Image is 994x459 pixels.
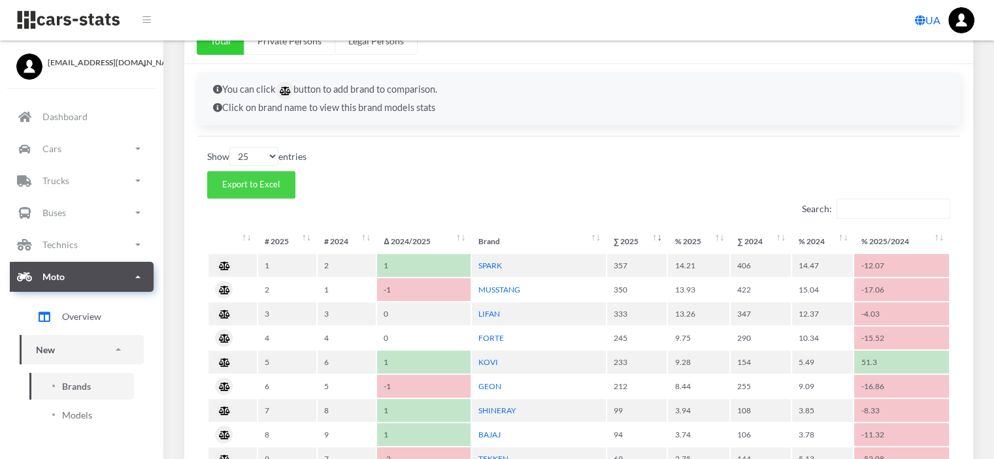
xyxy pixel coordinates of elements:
[802,198,950,219] label: Search:
[258,326,316,349] td: 4
[607,423,667,446] td: 94
[36,341,55,358] p: New
[62,309,101,323] span: Overview
[335,27,418,55] a: Legal Persons
[607,375,667,398] td: 212
[258,399,316,422] td: 7
[318,230,376,253] th: #&nbsp;2024: activate to sort column ascending
[854,230,949,253] th: %&nbsp;2025/2024: activate to sort column ascending
[377,278,471,301] td: -1
[258,375,316,398] td: 6
[318,423,376,446] td: 9
[478,430,501,439] a: BAJAJ
[318,278,376,301] td: 1
[792,375,853,398] td: 9.09
[837,198,950,219] input: Search:
[607,230,667,253] th: ∑&nbsp;2025: activate to sort column ascending
[792,399,853,422] td: 3.85
[948,7,974,33] img: ...
[318,254,376,277] td: 2
[42,172,69,189] p: Trucks
[377,326,471,349] td: 0
[258,351,316,373] td: 5
[472,230,606,253] th: Brand: activate to sort column ascending
[318,302,376,325] td: 3
[668,326,729,349] td: 9.75
[668,302,729,325] td: 13.26
[197,27,244,55] a: Total
[607,302,667,325] td: 333
[731,254,791,277] td: 406
[607,278,667,301] td: 350
[668,278,729,301] td: 13.93
[207,171,295,198] button: Export to Excel
[10,262,154,292] a: Moto
[62,379,91,393] span: Brands
[29,373,134,400] a: Brands
[197,72,960,125] div: You can click button to add brand to comparison. Click on brand name to view this brand models stats
[731,423,791,446] td: 106
[854,278,949,301] td: -17.06
[668,230,729,253] th: %&nbsp;2025: activate to sort column ascending
[377,230,471,253] th: Δ&nbsp;2024/2025: activate to sort column ascending
[244,27,335,55] a: Private Persons
[792,278,853,301] td: 15.04
[318,351,376,373] td: 6
[478,381,501,391] a: GEON
[377,351,471,373] td: 1
[29,402,134,428] a: Models
[792,230,853,253] th: %&nbsp;2024: activate to sort column ascending
[792,423,853,446] td: 3.78
[731,375,791,398] td: 255
[42,108,88,125] p: Dashboard
[792,302,853,325] td: 12.37
[478,405,516,415] a: SHINERAY
[607,326,667,349] td: 245
[62,408,92,422] span: Models
[16,54,147,69] a: [EMAIL_ADDRESS][DOMAIN_NAME]
[10,230,154,260] a: Technics
[668,254,729,277] td: 14.21
[854,399,949,422] td: -8.33
[377,399,471,422] td: 1
[668,399,729,422] td: 3.94
[10,102,154,132] a: Dashboard
[731,302,791,325] td: 347
[607,399,667,422] td: 99
[731,326,791,349] td: 290
[318,375,376,398] td: 5
[478,357,498,367] a: KOVI
[854,254,949,277] td: -12.07
[222,179,280,189] span: Export to Excel
[478,285,520,294] a: MUSSTANG
[42,140,61,157] p: Cars
[668,375,729,398] td: 8.44
[731,399,791,422] td: 108
[910,7,946,33] a: UA
[854,423,949,446] td: -11.32
[42,268,65,285] p: Moto
[48,57,147,69] span: [EMAIL_ADDRESS][DOMAIN_NAME]
[668,423,729,446] td: 3.74
[229,147,278,166] select: Showentries
[478,309,500,319] a: LIFAN
[258,254,316,277] td: 1
[42,204,66,221] p: Buses
[731,230,791,253] th: ∑&nbsp;2024: activate to sort column ascending
[208,230,257,253] th: : activate to sort column ascending
[377,302,471,325] td: 0
[478,333,504,343] a: FORTE
[377,375,471,398] td: -1
[10,166,154,196] a: Trucks
[258,278,316,301] td: 2
[10,134,154,164] a: Cars
[377,254,471,277] td: 1
[318,399,376,422] td: 8
[854,326,949,349] td: -15.52
[20,335,144,364] a: New
[258,230,316,253] th: #&nbsp;2025: activate to sort column ascending
[10,198,154,228] a: Buses
[607,351,667,373] td: 233
[731,351,791,373] td: 154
